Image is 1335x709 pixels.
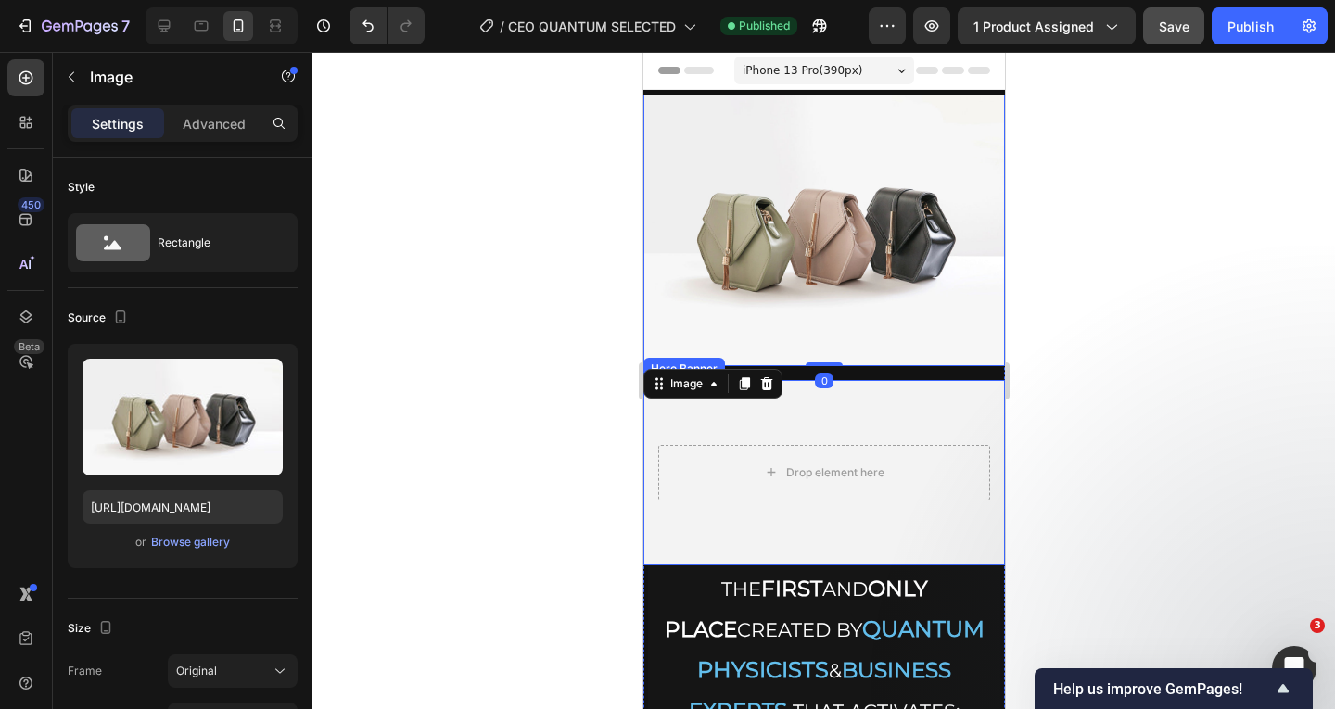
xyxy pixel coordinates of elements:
div: Size [68,616,117,641]
span: 3 [1310,618,1325,633]
input: https://example.com/image.jpg [83,490,283,524]
div: Undo/Redo [350,7,425,44]
div: Source [68,306,132,331]
button: Show survey - Help us improve GemPages! [1053,677,1294,700]
span: 1 product assigned [973,17,1094,36]
img: preview-image [83,359,283,475]
div: Publish [1227,17,1274,36]
div: Style [68,179,95,196]
button: 1 product assigned [958,7,1136,44]
button: Publish [1212,7,1290,44]
p: Advanced [183,114,246,133]
button: Browse gallery [150,533,231,551]
span: Published [739,18,790,34]
p: Settings [92,114,144,133]
p: 7 [121,15,130,37]
span: Original [176,663,217,679]
div: Browse gallery [151,534,230,551]
button: Original [168,654,298,688]
div: 450 [18,197,44,212]
iframe: Design area [643,52,1005,709]
iframe: Intercom live chat [1272,646,1316,690]
div: Rectangle [158,222,271,264]
span: Help us improve GemPages! [1053,680,1272,698]
span: Save [1159,19,1189,34]
button: Save [1143,7,1204,44]
span: / [500,17,504,36]
button: 7 [7,7,138,44]
span: or [135,531,146,553]
p: Image [90,66,248,88]
div: Beta [14,339,44,354]
span: THAT ACTIVATES: [149,648,316,671]
span: CEO QUANTUM SELECTED [508,17,676,36]
label: Frame [68,663,102,679]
